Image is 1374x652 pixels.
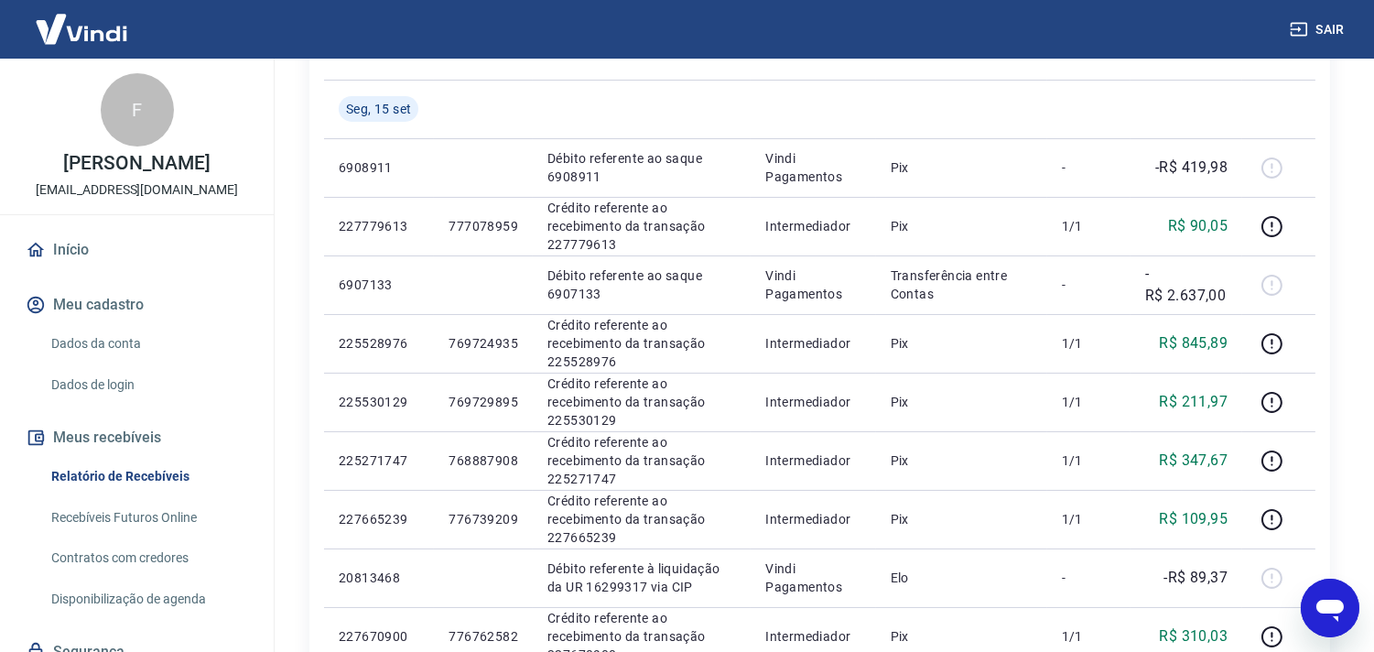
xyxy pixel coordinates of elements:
p: 225528976 [339,334,419,353]
p: -R$ 89,37 [1164,567,1228,589]
p: 227665239 [339,510,419,528]
p: Intermediador [765,393,860,411]
p: 20813468 [339,569,419,587]
p: - [1062,569,1116,587]
p: 227779613 [339,217,419,235]
img: Vindi [22,1,141,57]
p: Crédito referente ao recebimento da transação 227665239 [547,492,736,547]
p: Transferência entre Contas [891,266,1033,303]
p: -R$ 2.637,00 [1145,263,1228,307]
p: Pix [891,334,1033,353]
p: 1/1 [1062,451,1116,470]
p: 1/1 [1062,510,1116,528]
p: 225530129 [339,393,419,411]
a: Dados de login [44,366,252,404]
p: Débito referente ao saque 6908911 [547,149,736,186]
p: R$ 845,89 [1160,332,1228,354]
p: 777078959 [449,217,518,235]
p: Vindi Pagamentos [765,266,860,303]
p: Vindi Pagamentos [765,149,860,186]
p: Pix [891,217,1033,235]
p: R$ 211,97 [1160,391,1228,413]
p: 6907133 [339,276,419,294]
p: Crédito referente ao recebimento da transação 225530129 [547,375,736,429]
p: Pix [891,158,1033,177]
a: Relatório de Recebíveis [44,458,252,495]
p: 768887908 [449,451,518,470]
p: Crédito referente ao recebimento da transação 225528976 [547,316,736,371]
a: Contratos com credores [44,539,252,577]
p: - [1062,158,1116,177]
p: Elo [891,569,1033,587]
p: Pix [891,393,1033,411]
p: - [1062,276,1116,294]
p: [EMAIL_ADDRESS][DOMAIN_NAME] [36,180,238,200]
p: R$ 310,03 [1160,625,1228,647]
button: Meus recebíveis [22,418,252,458]
p: 769724935 [449,334,518,353]
p: Pix [891,627,1033,646]
p: Crédito referente ao recebimento da transação 227779613 [547,199,736,254]
p: 1/1 [1062,217,1116,235]
p: Intermediador [765,627,860,646]
div: F [101,73,174,147]
p: 769729895 [449,393,518,411]
p: 776762582 [449,627,518,646]
p: Crédito referente ao recebimento da transação 225271747 [547,433,736,488]
p: Intermediador [765,451,860,470]
p: [PERSON_NAME] [63,154,210,173]
p: Débito referente ao saque 6907133 [547,266,736,303]
p: Intermediador [765,217,860,235]
span: Seg, 15 set [346,100,411,118]
p: Intermediador [765,510,860,528]
p: Pix [891,451,1033,470]
p: 227670900 [339,627,419,646]
p: Débito referente à liquidação da UR 16299317 via CIP [547,560,736,596]
p: R$ 90,05 [1168,215,1228,237]
p: 1/1 [1062,393,1116,411]
button: Meu cadastro [22,285,252,325]
p: -R$ 419,98 [1155,157,1228,179]
button: Sair [1286,13,1352,47]
p: R$ 347,67 [1160,450,1228,472]
p: R$ 109,95 [1160,508,1228,530]
p: Intermediador [765,334,860,353]
a: Início [22,230,252,270]
p: 1/1 [1062,334,1116,353]
p: 1/1 [1062,627,1116,646]
p: 6908911 [339,158,419,177]
a: Disponibilização de agenda [44,581,252,618]
iframe: Botão para abrir a janela de mensagens [1301,579,1359,637]
p: 225271747 [339,451,419,470]
p: 776739209 [449,510,518,528]
a: Dados da conta [44,325,252,363]
p: Pix [891,510,1033,528]
a: Recebíveis Futuros Online [44,499,252,537]
p: Vindi Pagamentos [765,560,860,596]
